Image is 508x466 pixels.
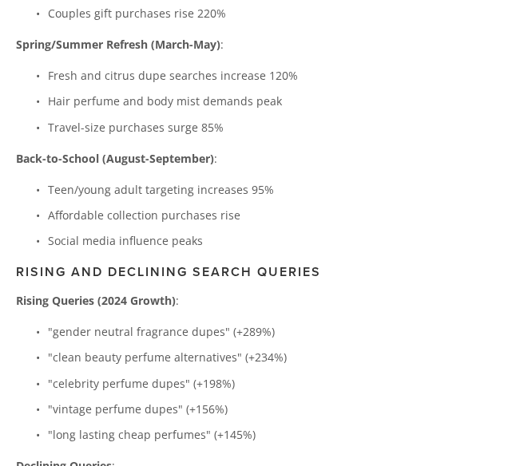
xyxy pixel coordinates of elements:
[48,180,492,199] p: Teen/young adult targeting increases 95%
[16,34,492,54] p: :
[48,347,492,367] p: "clean beauty perfume alternatives" (+234%)
[16,148,492,168] p: :
[48,322,492,342] p: "gender neutral fragrance dupes" (+289%)
[48,91,492,111] p: Hair perfume and body mist demands peak
[48,117,492,137] p: Travel-size purchases surge 85%
[48,3,492,23] p: Couples gift purchases rise 220%
[48,425,492,444] p: "long lasting cheap perfumes" (+145%)
[16,264,492,279] h3: Rising and Declining Search Queries
[48,231,492,251] p: Social media influence peaks
[16,37,220,52] strong: Spring/Summer Refresh (March-May)
[48,373,492,393] p: "celebrity perfume dupes" (+198%)
[48,205,492,225] p: Affordable collection purchases rise
[48,65,492,85] p: Fresh and citrus dupe searches increase 120%
[48,399,492,419] p: "vintage perfume dupes" (+156%)
[16,293,176,308] strong: Rising Queries (2024 Growth)
[16,151,214,166] strong: Back-to-School (August-September)
[16,290,492,310] p: :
